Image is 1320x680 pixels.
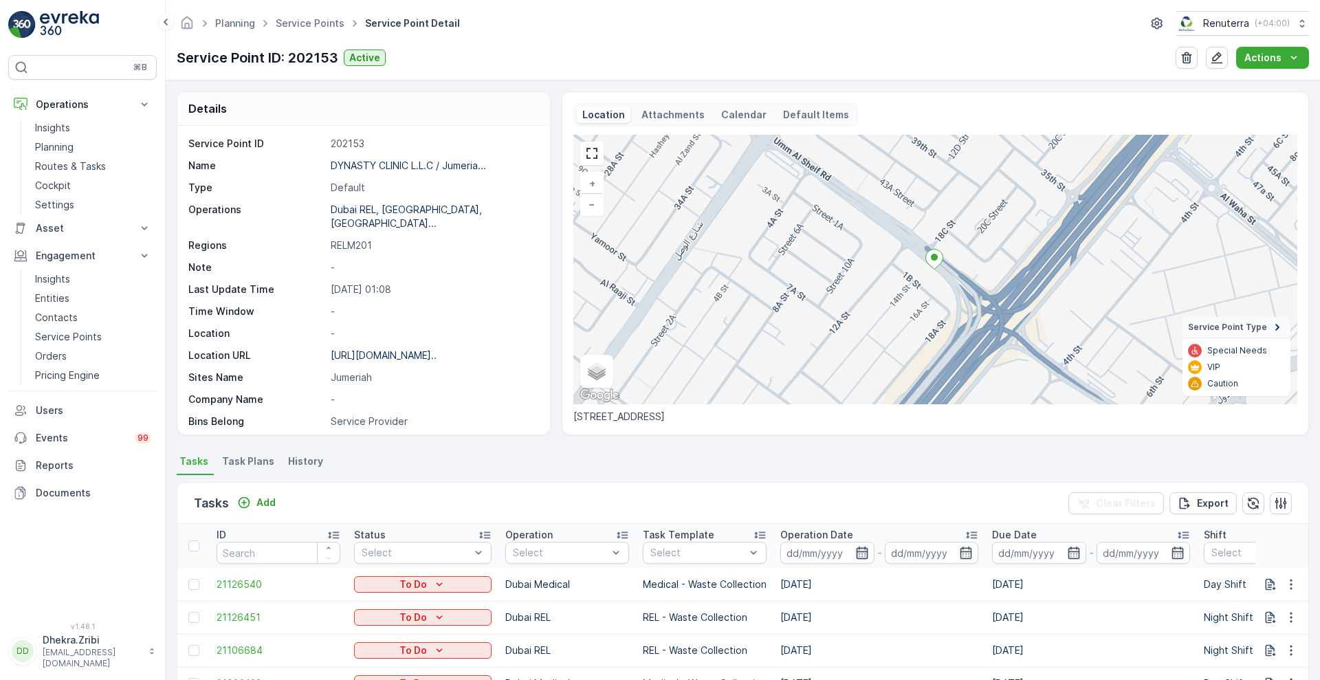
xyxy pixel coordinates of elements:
a: 21106684 [217,644,340,657]
p: - [877,545,882,561]
img: Screenshot_2024-07-26_at_13.33.01.png [1176,16,1198,31]
div: Toggle Row Selected [188,645,199,656]
p: Calendar [721,108,767,122]
p: Select [362,546,470,560]
p: Tasks [194,494,229,513]
td: [DATE] [985,601,1197,634]
p: - [1089,545,1094,561]
img: Google [577,386,622,404]
a: Routes & Tasks [30,157,157,176]
p: - [331,327,536,340]
a: 21126451 [217,611,340,624]
button: Add [232,494,281,511]
p: - [331,305,536,318]
p: Clear Filters [1096,496,1156,510]
p: Reports [36,459,151,472]
p: ID [217,528,226,542]
a: Cockpit [30,176,157,195]
button: Clear Filters [1068,492,1164,514]
a: Zoom In [582,173,602,194]
p: Caution [1207,378,1238,389]
p: Service Points [35,330,102,344]
p: Status [354,528,386,542]
a: Service Points [30,327,157,347]
div: Toggle Row Selected [188,579,199,590]
a: Layers [582,356,612,386]
p: Attachments [641,108,705,122]
span: History [288,454,323,468]
input: Search [217,542,340,564]
p: To Do [399,644,427,657]
p: Users [36,404,151,417]
p: Service Provider [331,415,536,428]
p: 99 [137,432,148,443]
a: Entities [30,289,157,308]
p: Settings [35,198,74,212]
p: To Do [399,578,427,591]
p: [EMAIL_ADDRESS][DOMAIN_NAME] [43,647,142,669]
input: dd/mm/yyyy [992,542,1086,564]
p: Active [349,51,380,65]
p: Insights [35,272,70,286]
p: Add [256,496,276,509]
p: Dhekra.Zribi [43,633,142,647]
p: DYNASTY CLINIC L.L.C / Jumeria... [331,160,486,171]
p: Orders [35,349,67,363]
td: REL - Waste Collection [636,601,773,634]
p: Asset [36,221,129,235]
a: Reports [8,452,157,479]
a: Insights [30,118,157,138]
span: Service Point Type [1188,322,1267,333]
a: Users [8,397,157,424]
p: Export [1197,496,1229,510]
p: Name [188,159,325,173]
div: DD [12,640,34,662]
a: Settings [30,195,157,215]
td: Dubai Medical [498,568,636,601]
p: Shift [1204,528,1226,542]
td: [DATE] [985,568,1197,601]
a: Planning [30,138,157,157]
p: Insights [35,121,70,135]
p: - [331,393,536,406]
p: Operations [188,203,325,230]
p: Operation Date [780,528,853,542]
p: Select [513,546,608,560]
p: Sites Name [188,371,325,384]
p: Renuterra [1203,17,1249,30]
td: Dubai REL [498,601,636,634]
button: Active [344,50,386,66]
a: Planning [215,17,255,29]
p: Special Needs [1207,345,1267,356]
a: Service Points [276,17,344,29]
p: Cockpit [35,179,71,193]
a: Documents [8,479,157,507]
p: [DATE] 01:08 [331,283,536,296]
span: Tasks [179,454,208,468]
p: - [331,261,536,274]
a: Contacts [30,308,157,327]
td: Medical - Waste Collection [636,568,773,601]
p: Default [331,181,536,195]
p: Select [650,546,745,560]
p: ⌘B [133,62,147,73]
p: Company Name [188,393,325,406]
p: Planning [35,140,74,154]
p: Regions [188,239,325,252]
img: logo_light-DOdMpM7g.png [40,11,99,39]
p: Time Window [188,305,325,318]
input: dd/mm/yyyy [1097,542,1191,564]
p: Engagement [36,249,129,263]
td: Dubai REL [498,634,636,667]
p: Location URL [188,349,325,362]
p: Operation [505,528,553,542]
img: logo [8,11,36,39]
p: Bins Belong [188,415,325,428]
span: v 1.48.1 [8,622,157,630]
a: 21126540 [217,578,340,591]
a: Insights [30,270,157,289]
span: Task Plans [222,454,274,468]
a: Open this area in Google Maps (opens a new window) [577,386,622,404]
